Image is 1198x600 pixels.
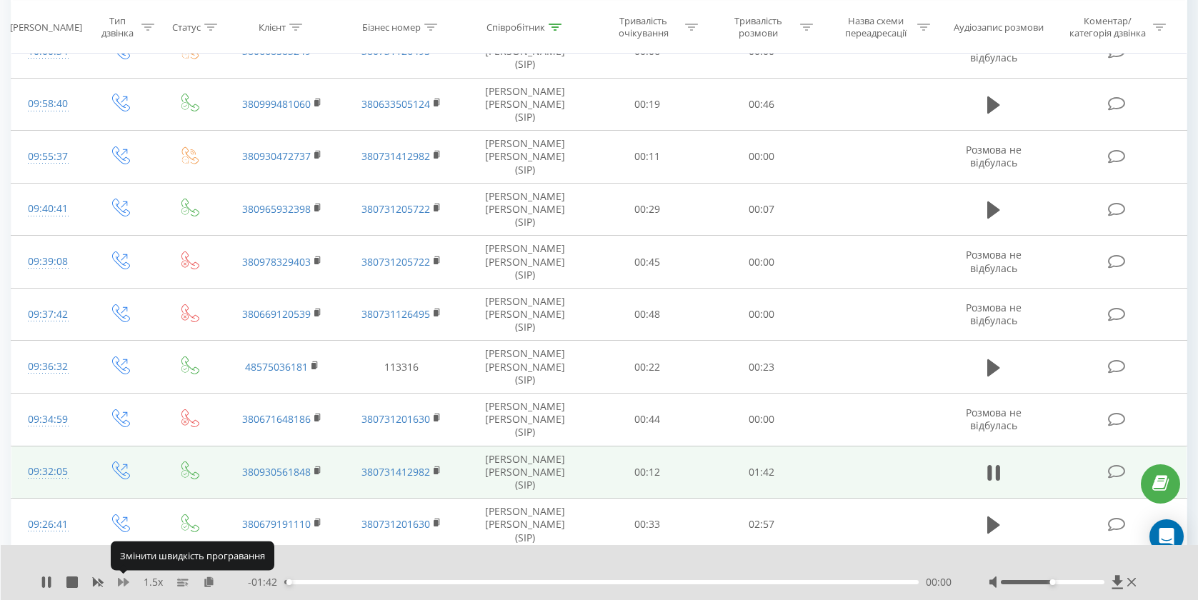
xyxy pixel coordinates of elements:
[286,579,292,585] div: Accessibility label
[966,301,1022,327] span: Розмова не відбулась
[361,307,430,321] a: 380731126495
[589,499,704,551] td: 00:33
[589,394,704,446] td: 00:44
[97,15,138,39] div: Тип дзвінка
[242,255,311,269] a: 380978329403
[589,446,704,499] td: 00:12
[242,97,311,111] a: 380999481060
[26,248,70,276] div: 09:39:08
[589,236,704,289] td: 00:45
[361,255,430,269] a: 380731205722
[26,406,70,434] div: 09:34:59
[926,575,952,589] span: 00:00
[704,236,819,289] td: 00:00
[26,143,70,171] div: 09:55:37
[704,131,819,184] td: 00:00
[245,360,308,374] a: 48575036181
[361,202,430,216] a: 380731205722
[966,248,1022,274] span: Розмова не відбулась
[589,341,704,394] td: 00:22
[461,341,589,394] td: [PERSON_NAME] [PERSON_NAME] (SIP)
[242,412,311,426] a: 380671648186
[111,541,274,570] div: Змінити швидкість програвання
[1149,519,1184,554] div: Open Intercom Messenger
[461,236,589,289] td: [PERSON_NAME] [PERSON_NAME] (SIP)
[242,517,311,531] a: 380679191110
[589,131,704,184] td: 00:11
[486,21,545,33] div: Співробітник
[704,288,819,341] td: 00:00
[720,15,797,39] div: Тривалість розмови
[966,143,1022,169] span: Розмова не відбулась
[589,288,704,341] td: 00:48
[589,183,704,236] td: 00:29
[704,341,819,394] td: 00:23
[242,307,311,321] a: 380669120539
[362,21,421,33] div: Бізнес номер
[461,499,589,551] td: [PERSON_NAME] [PERSON_NAME] (SIP)
[10,21,82,33] div: [PERSON_NAME]
[837,15,914,39] div: Назва схеми переадресації
[242,465,311,479] a: 380930561848
[704,183,819,236] td: 00:07
[242,149,311,163] a: 380930472737
[461,78,589,131] td: [PERSON_NAME] [PERSON_NAME] (SIP)
[26,301,70,329] div: 09:37:42
[144,575,163,589] span: 1.5 x
[26,90,70,118] div: 09:58:40
[361,149,430,163] a: 380731412982
[461,183,589,236] td: [PERSON_NAME] [PERSON_NAME] (SIP)
[461,446,589,499] td: [PERSON_NAME] [PERSON_NAME] (SIP)
[461,288,589,341] td: [PERSON_NAME] [PERSON_NAME] (SIP)
[361,517,430,531] a: 380731201630
[461,131,589,184] td: [PERSON_NAME] [PERSON_NAME] (SIP)
[26,511,70,539] div: 09:26:41
[1049,579,1055,585] div: Accessibility label
[361,412,430,426] a: 380731201630
[26,458,70,486] div: 09:32:05
[966,406,1022,432] span: Розмова не відбулась
[605,15,682,39] div: Тривалість очікування
[26,195,70,223] div: 09:40:41
[704,78,819,131] td: 00:46
[589,78,704,131] td: 00:19
[361,97,430,111] a: 380633505124
[172,21,201,33] div: Статус
[461,394,589,446] td: [PERSON_NAME] [PERSON_NAME] (SIP)
[704,499,819,551] td: 02:57
[704,446,819,499] td: 01:42
[704,394,819,446] td: 00:00
[954,21,1044,33] div: Аудіозапис розмови
[1066,15,1149,39] div: Коментар/категорія дзвінка
[341,341,461,394] td: 113316
[259,21,286,33] div: Клієнт
[26,353,70,381] div: 09:36:32
[248,575,284,589] span: - 01:42
[361,465,430,479] a: 380731412982
[242,202,311,216] a: 380965932398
